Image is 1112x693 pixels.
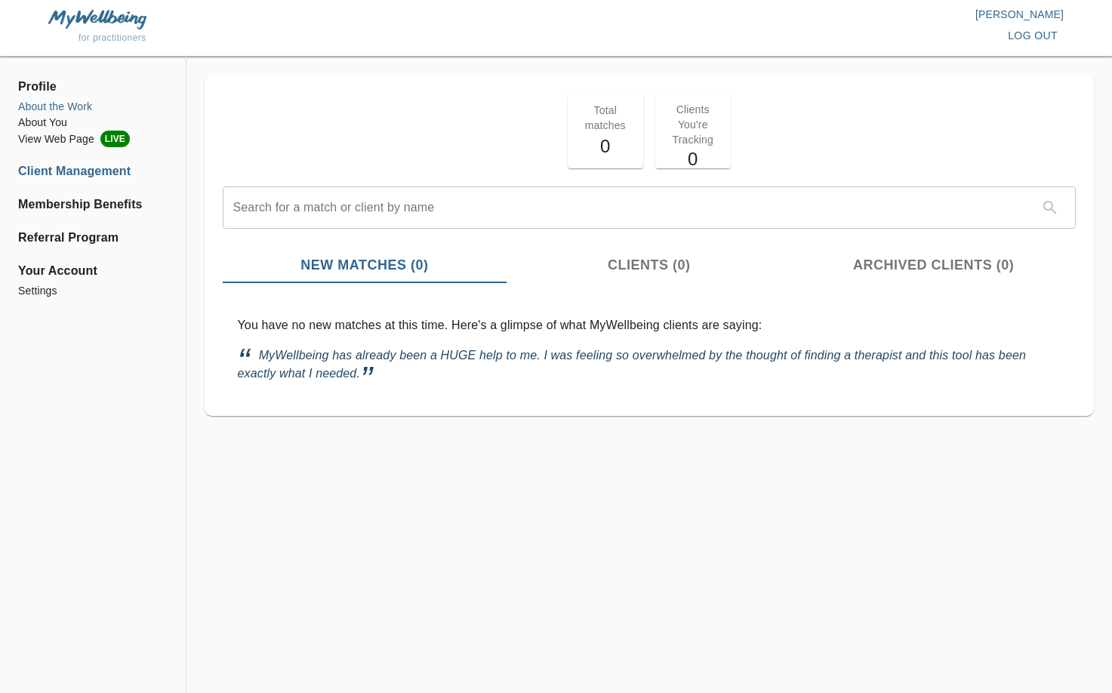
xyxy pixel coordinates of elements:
[664,147,722,171] h5: 0
[18,229,168,247] a: Referral Program
[18,283,168,299] a: Settings
[516,255,782,276] span: Clients (0)
[577,134,634,159] h5: 0
[18,99,168,115] a: About the Work
[18,131,168,147] li: View Web Page
[556,7,1064,22] p: [PERSON_NAME]
[664,102,722,147] p: Clients You're Tracking
[800,255,1067,276] span: Archived Clients (0)
[18,131,168,147] a: View Web PageLIVE
[1008,26,1058,45] span: log out
[18,262,168,280] span: Your Account
[18,78,168,96] span: Profile
[238,316,1061,334] p: You have no new matches at this time. Here's a glimpse of what MyWellbeing clients are saying:
[48,10,146,29] img: MyWellbeing
[232,255,498,276] span: New Matches (0)
[18,162,168,180] a: Client Management
[79,32,146,43] span: for practitioners
[18,196,168,214] a: Membership Benefits
[100,131,130,147] span: LIVE
[1002,22,1064,50] button: log out
[18,115,168,131] a: About You
[238,346,1061,383] p: MyWellbeing has already been a HUGE help to me. I was feeling so overwhelmed by the thought of fi...
[577,103,634,133] p: Total matches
